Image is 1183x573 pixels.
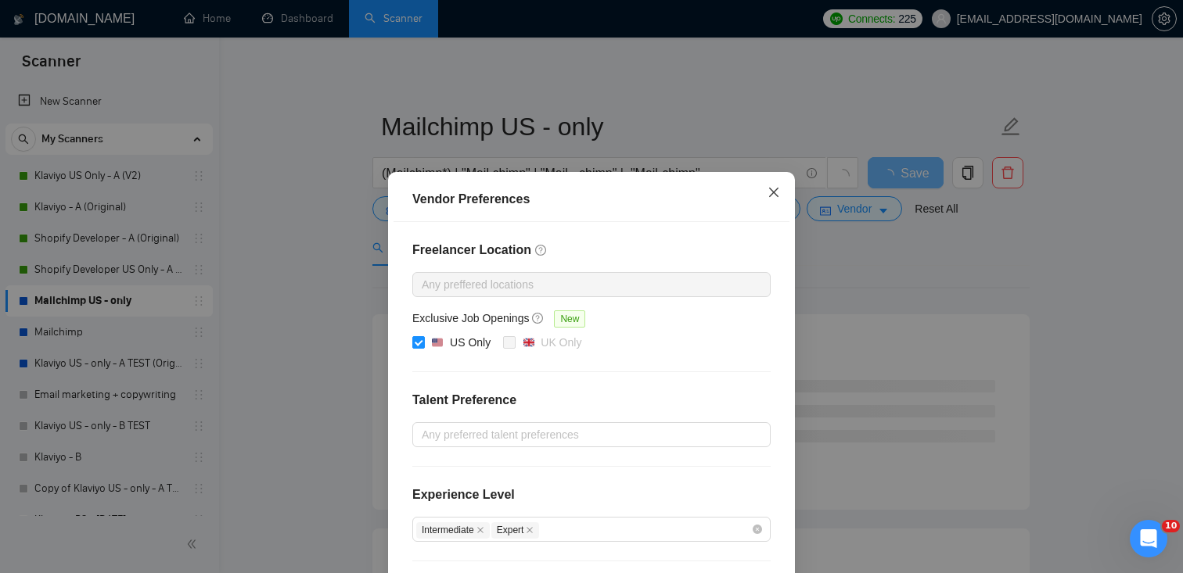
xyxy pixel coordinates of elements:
img: 🇺🇸 [432,337,443,348]
div: Vendor Preferences [412,190,771,209]
span: Expert [491,522,540,539]
iframe: Intercom live chat [1130,520,1167,557]
span: question-circle [535,244,548,256]
span: close [526,526,534,534]
img: 🇬🇧 [523,337,534,348]
h5: Exclusive Job Openings [412,310,529,327]
div: UK Only [541,334,581,351]
span: close [768,186,780,199]
button: Close [753,172,795,214]
span: New [554,310,585,328]
span: close-circle [753,525,762,534]
h4: Freelancer Location [412,241,771,260]
div: US Only [450,334,491,351]
h4: Talent Preference [412,391,771,410]
span: close [476,526,484,534]
span: 10 [1162,520,1180,532]
h4: Experience Level [412,485,515,504]
span: question-circle [532,312,545,324]
span: Intermediate [416,522,490,539]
